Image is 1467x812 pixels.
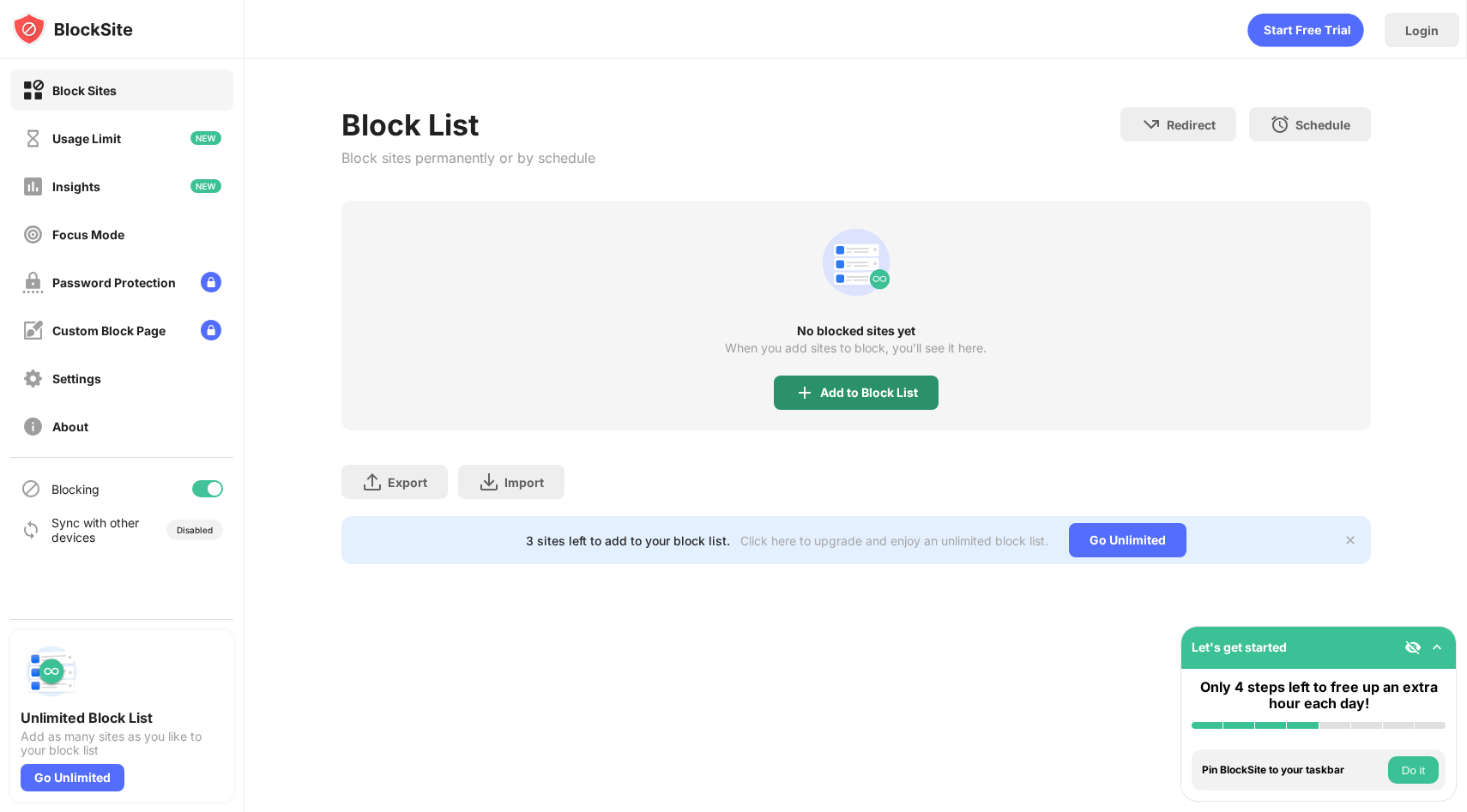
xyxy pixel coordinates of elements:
div: Block Sites [52,83,117,98]
div: Add to Block List [820,386,918,400]
div: No blocked sites yet [341,324,1371,338]
div: Blocking [51,482,100,496]
div: Usage Limit [52,131,121,146]
img: logo-blocksite.svg [12,12,133,46]
div: Password Protection [52,275,176,290]
img: blocking-icon.svg [21,478,41,499]
div: About [52,419,88,434]
div: Let's get started [1192,640,1287,654]
img: push-block-list.svg [21,641,82,702]
div: Add as many sites as you like to your block list [21,730,223,757]
img: x-button.svg [1343,533,1357,547]
div: Sync with other devices [51,515,140,544]
div: Redirect [1167,117,1216,132]
div: Export [388,475,427,490]
div: Unlimited Block List [21,709,223,726]
div: Disabled [177,525,213,535]
img: lock-menu.svg [201,320,221,340]
div: animation [1247,13,1364,47]
img: lock-menu.svg [201,272,221,292]
div: Login [1405,23,1439,38]
img: time-usage-off.svg [22,128,44,149]
div: Block List [341,107,595,142]
div: Schedule [1295,117,1350,132]
img: block-on.svg [22,80,44,101]
div: Settings [52,371,101,386]
div: 3 sites left to add to your block list. [526,533,730,548]
img: settings-off.svg [22,368,44,389]
div: Pin BlockSite to your taskbar [1202,764,1384,776]
img: new-icon.svg [190,179,221,193]
div: Go Unlimited [1069,523,1186,557]
img: password-protection-off.svg [22,272,44,293]
img: new-icon.svg [190,131,221,145]
img: eye-not-visible.svg [1404,639,1422,656]
img: omni-setup-toggle.svg [1428,639,1446,656]
img: customize-block-page-off.svg [22,320,44,341]
div: Custom Block Page [52,323,166,338]
div: Click here to upgrade and enjoy an unlimited block list. [740,533,1048,548]
div: Go Unlimited [21,764,124,791]
div: Import [504,475,544,490]
div: Only 4 steps left to free up an extra hour each day! [1192,679,1446,712]
div: Insights [52,179,100,194]
div: Focus Mode [52,227,124,242]
img: insights-off.svg [22,176,44,197]
img: about-off.svg [22,416,44,437]
div: animation [815,221,897,304]
img: sync-icon.svg [21,520,41,540]
div: Block sites permanently or by schedule [341,149,595,166]
img: focus-off.svg [22,224,44,245]
button: Do it [1388,756,1439,784]
div: When you add sites to block, you’ll see it here. [725,341,987,355]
